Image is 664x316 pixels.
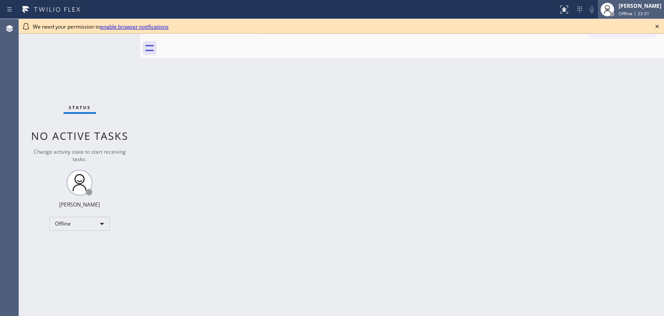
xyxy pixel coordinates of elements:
div: [PERSON_NAME] [59,201,100,208]
span: Offline | 23:31 [619,10,649,16]
button: Mute [586,3,598,16]
span: Change activity state to start receiving tasks. [34,148,126,163]
span: We need your permission to [33,23,169,30]
a: enable browser notifications [100,23,169,30]
span: No active tasks [31,129,128,143]
div: Offline [49,217,110,231]
div: [PERSON_NAME] [619,2,661,10]
span: Status [69,104,91,110]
